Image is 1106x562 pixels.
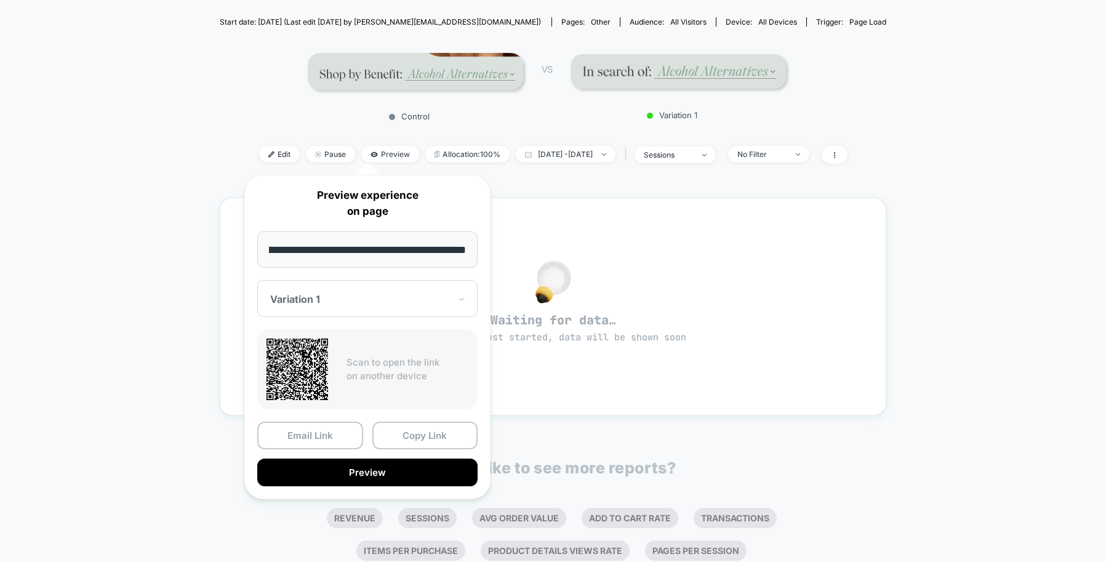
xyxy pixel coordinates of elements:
span: Pause [306,146,355,163]
span: Preview [361,146,419,163]
span: other [591,17,611,26]
span: Waiting for data… [242,312,865,344]
img: Control main [308,53,523,90]
button: Copy Link [372,422,478,449]
img: calendar [525,151,532,158]
li: Items Per Purchase [356,540,465,561]
span: | [622,146,635,164]
span: experience just started, data will be shown soon [420,331,686,343]
span: Allocation: 100% [425,146,510,163]
span: Edit [259,146,300,163]
li: Product Details Views Rate [481,540,630,561]
span: VS [542,64,551,74]
p: Would like to see more reports? [430,459,676,477]
p: Scan to open the link on another device [347,356,468,383]
span: all devices [758,17,797,26]
li: Pages Per Session [645,540,747,561]
img: end [702,154,707,156]
p: Variation 1 [564,110,780,120]
p: Preview experience on page [257,188,478,219]
span: [DATE] - [DATE] [516,146,615,163]
div: sessions [644,150,693,159]
img: edit [268,151,274,158]
span: Start date: [DATE] (Last edit [DATE] by [PERSON_NAME][EMAIL_ADDRESS][DOMAIN_NAME]) [220,17,541,26]
span: Page Load [849,17,886,26]
li: Avg Order Value [472,508,566,528]
img: end [315,151,321,158]
img: Variation 1 main [571,54,786,89]
span: Device: [716,17,806,26]
div: Trigger: [816,17,886,26]
li: Sessions [398,508,457,528]
img: rebalance [435,151,439,158]
div: Pages: [561,17,611,26]
div: No Filter [737,150,787,159]
li: Revenue [327,508,383,528]
span: All Visitors [670,17,707,26]
img: end [602,153,606,156]
button: Email Link [257,422,363,449]
li: Add To Cart Rate [582,508,678,528]
p: Control [302,111,517,121]
img: no_data [535,260,571,303]
button: Preview [257,459,478,486]
div: Audience: [630,17,707,26]
img: end [796,153,800,156]
li: Transactions [694,508,777,528]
